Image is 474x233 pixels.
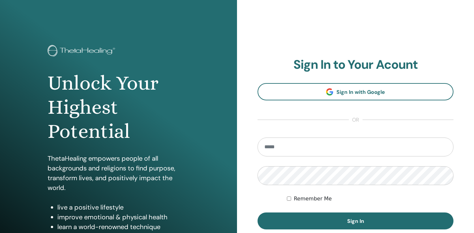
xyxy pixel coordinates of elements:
[48,153,189,193] p: ThetaHealing empowers people of all backgrounds and religions to find purpose, transform lives, a...
[349,116,363,124] span: or
[287,195,453,203] div: Keep me authenticated indefinitely or until I manually logout
[294,195,332,203] label: Remember Me
[258,83,453,100] a: Sign In with Google
[258,57,453,72] h2: Sign In to Your Acount
[57,202,189,212] li: live a positive lifestyle
[258,212,453,229] button: Sign In
[347,218,364,225] span: Sign In
[48,71,189,144] h1: Unlock Your Highest Potential
[57,212,189,222] li: improve emotional & physical health
[336,89,385,95] span: Sign In with Google
[57,222,189,232] li: learn a world-renowned technique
